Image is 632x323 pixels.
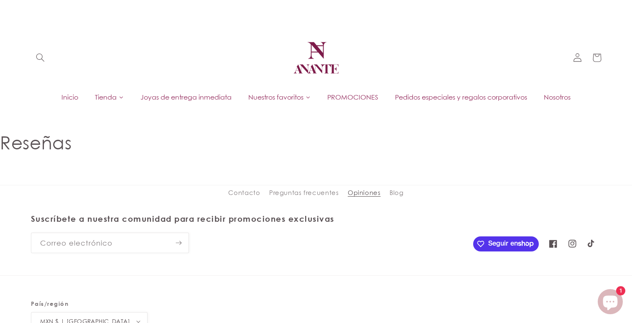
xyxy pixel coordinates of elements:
span: Pedidos especiales y regalos corporativos [395,92,527,102]
span: PROMOCIONES [327,92,378,102]
span: Joyas de entrega inmediata [140,92,232,102]
a: Anante Joyería | Diseño mexicano [288,29,344,86]
img: Anante Joyería | Diseño mexicano [291,33,341,83]
a: PROMOCIONES [319,91,387,103]
inbox-online-store-chat: Chat de la tienda online Shopify [595,289,625,316]
a: Nosotros [535,91,579,103]
a: Inicio [53,91,87,103]
a: Pedidos especiales y regalos corporativos [387,91,535,103]
span: Nosotros [544,92,571,102]
span: Tienda [95,92,117,102]
a: Joyas de entrega inmediata [132,91,240,103]
a: Tienda [87,91,132,103]
span: Inicio [61,92,78,102]
a: Nuestros favoritos [240,91,319,103]
span: Nuestros favoritos [248,92,303,102]
summary: Búsqueda [31,48,50,67]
